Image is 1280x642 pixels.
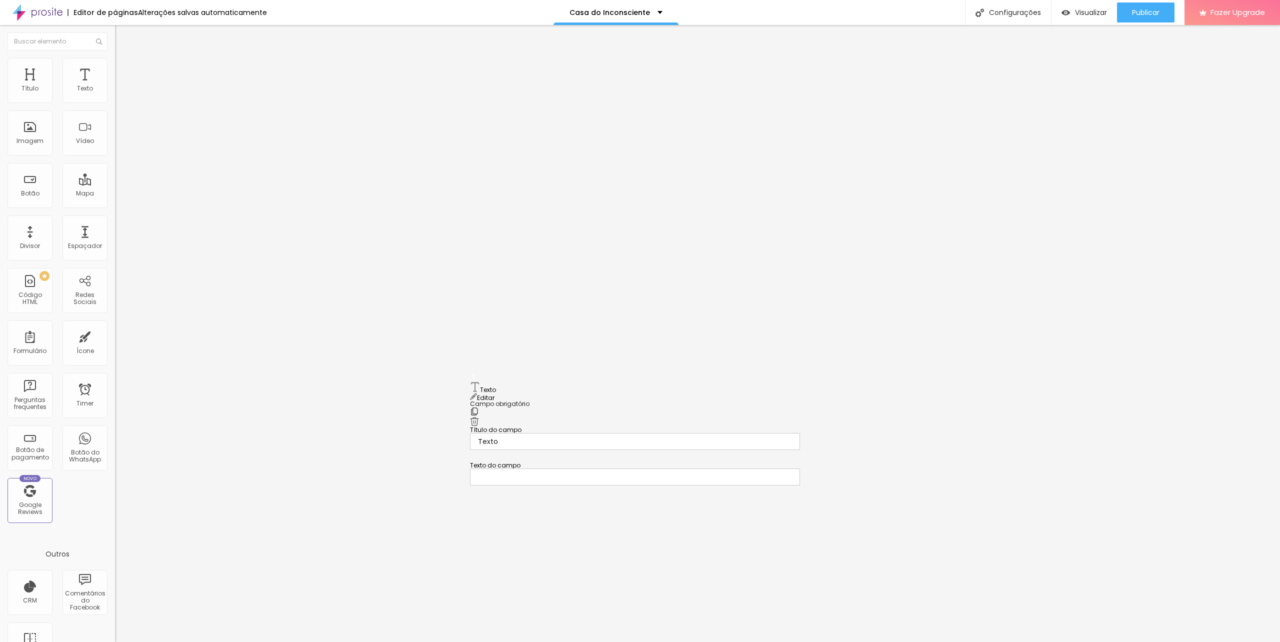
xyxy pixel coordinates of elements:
[7,32,107,50] input: Buscar elemento
[76,400,93,407] div: Timer
[1210,8,1265,16] span: Fazer Upgrade
[1117,2,1174,22] button: Publicar
[975,8,984,17] img: Icone
[115,25,1280,642] iframe: Editor
[1075,8,1107,16] span: Visualizar
[10,291,49,306] div: Código HTML
[10,446,49,461] div: Botão de pagamento
[21,190,39,197] div: Botão
[138,9,267,16] div: Alterações salvas automaticamente
[77,85,93,92] div: Texto
[76,347,94,354] div: Ícone
[65,449,104,463] div: Botão do WhatsApp
[76,137,94,144] div: Vídeo
[21,85,38,92] div: Título
[10,396,49,411] div: Perguntas frequentes
[65,590,104,611] div: Comentários do Facebook
[23,597,37,604] div: CRM
[96,38,102,44] img: Icone
[1061,8,1070,17] img: view-1.svg
[569,9,650,16] p: Casa do Inconsciente
[65,291,104,306] div: Redes Sociais
[67,9,138,16] div: Editor de páginas
[10,501,49,516] div: Google Reviews
[1132,8,1159,16] span: Publicar
[16,137,43,144] div: Imagem
[20,242,40,249] div: Divisor
[68,242,102,249] div: Espaçador
[1051,2,1117,22] button: Visualizar
[19,475,41,482] div: Novo
[76,190,94,197] div: Mapa
[13,347,46,354] div: Formulário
